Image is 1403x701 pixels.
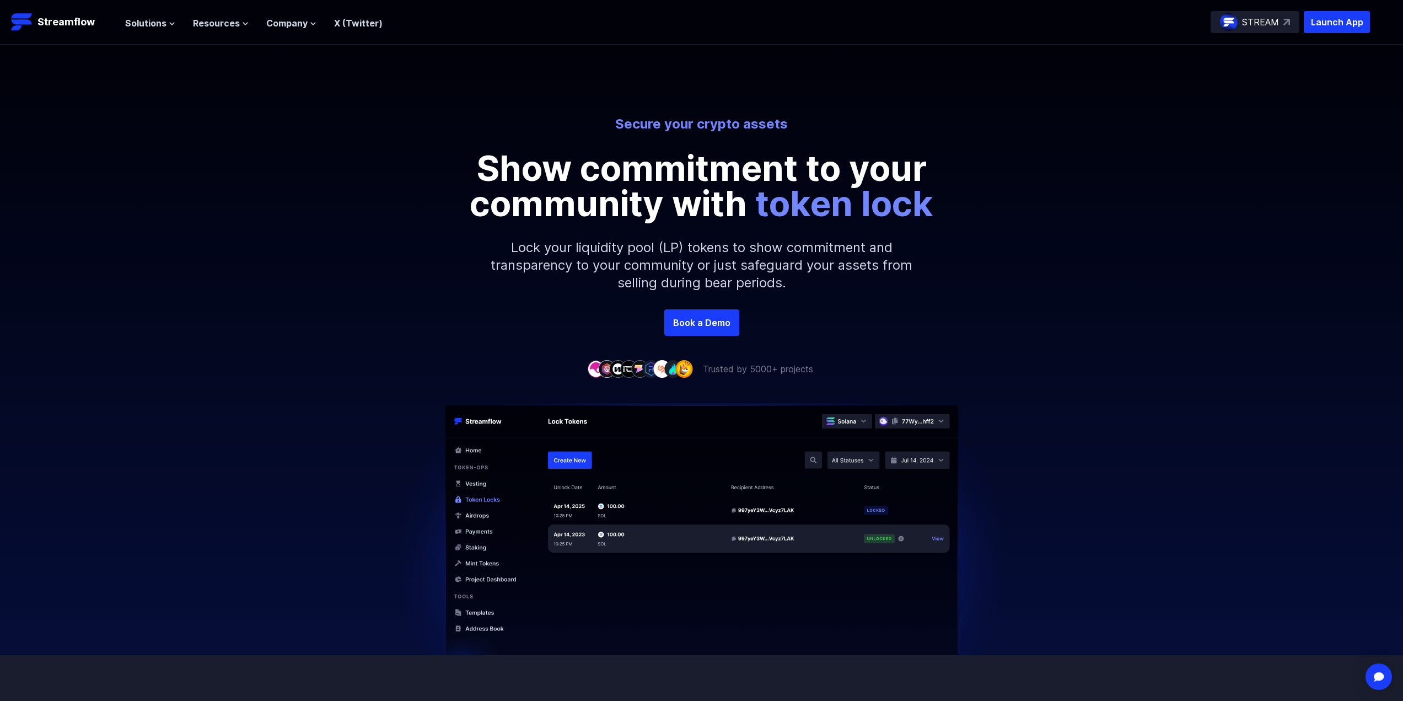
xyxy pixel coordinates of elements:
a: Book a Demo [664,309,739,336]
p: Secure your crypto assets [396,115,1007,133]
img: top-right-arrow.svg [1283,19,1290,25]
span: Company [266,17,308,30]
img: Streamflow Logo [11,11,33,33]
button: Solutions [125,17,175,30]
img: company-3 [609,360,627,377]
span: token lock [755,182,933,224]
img: company-5 [631,360,649,377]
a: X (Twitter) [334,18,383,29]
p: Show commitment to your community with [454,151,950,221]
a: Streamflow [11,11,114,33]
p: STREAM [1242,15,1279,29]
a: STREAM [1211,11,1299,33]
p: Trusted by 5000+ projects [703,362,813,376]
img: company-8 [664,360,682,377]
span: Resources [193,17,240,30]
button: Company [266,17,316,30]
img: company-2 [598,360,616,377]
img: company-1 [587,360,605,377]
img: company-9 [675,360,693,377]
img: Hero Image [388,403,1016,683]
button: Launch App [1304,11,1370,33]
p: Lock your liquidity pool (LP) tokens to show commitment and transparency to your community or jus... [465,221,939,309]
img: company-7 [653,360,671,377]
button: Resources [193,17,249,30]
img: streamflow-logo-circle.png [1220,13,1238,31]
p: Streamflow [37,14,95,30]
span: Solutions [125,17,166,30]
img: company-4 [620,360,638,377]
img: company-6 [642,360,660,377]
div: Open Intercom Messenger [1366,663,1392,690]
